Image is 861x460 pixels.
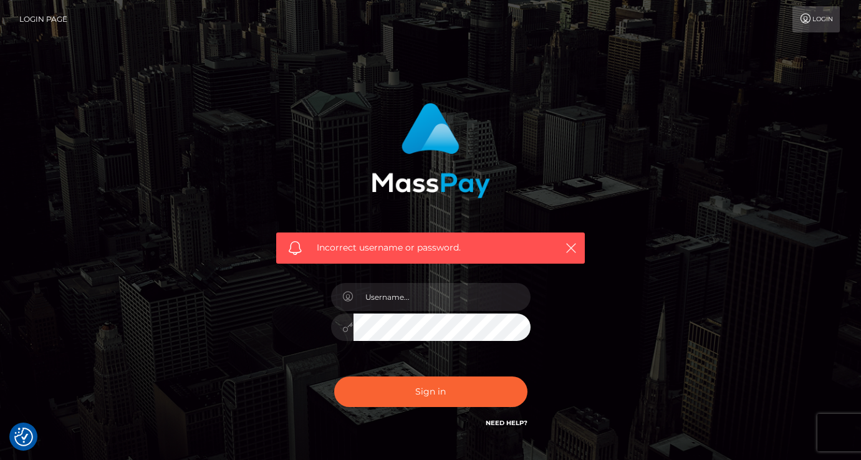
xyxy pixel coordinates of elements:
[486,419,527,427] a: Need Help?
[792,6,840,32] a: Login
[354,283,531,311] input: Username...
[317,241,544,254] span: Incorrect username or password.
[14,428,33,446] button: Consent Preferences
[334,376,527,407] button: Sign in
[14,428,33,446] img: Revisit consent button
[19,6,67,32] a: Login Page
[372,103,490,198] img: MassPay Login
